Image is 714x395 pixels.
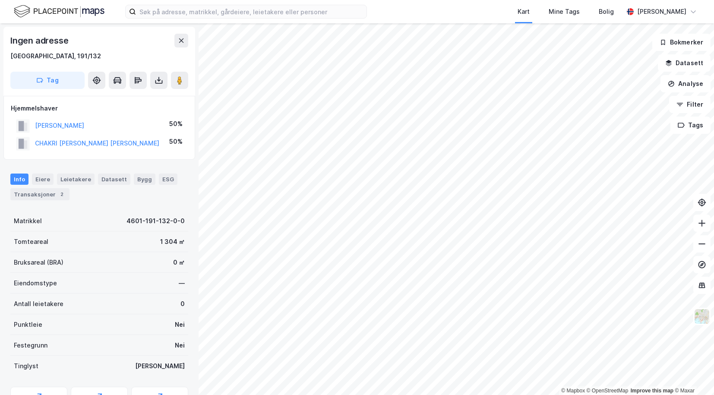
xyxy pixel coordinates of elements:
[159,174,177,185] div: ESG
[136,5,366,18] input: Søk på adresse, matrikkel, gårdeiere, leietakere eller personer
[10,72,85,89] button: Tag
[14,299,63,309] div: Antall leietakere
[694,308,710,325] img: Z
[135,361,185,371] div: [PERSON_NAME]
[14,340,47,351] div: Festegrunn
[10,174,28,185] div: Info
[11,103,188,114] div: Hjemmelshaver
[518,6,530,17] div: Kart
[549,6,580,17] div: Mine Tags
[173,257,185,268] div: 0 ㎡
[175,340,185,351] div: Nei
[14,361,38,371] div: Tinglyst
[57,174,95,185] div: Leietakere
[561,388,585,394] a: Mapbox
[10,188,70,200] div: Transaksjoner
[169,136,183,147] div: 50%
[652,34,711,51] button: Bokmerker
[587,388,629,394] a: OpenStreetMap
[14,216,42,226] div: Matrikkel
[180,299,185,309] div: 0
[134,174,155,185] div: Bygg
[660,75,711,92] button: Analyse
[169,119,183,129] div: 50%
[671,354,714,395] iframe: Chat Widget
[126,216,185,226] div: 4601-191-132-0-0
[14,257,63,268] div: Bruksareal (BRA)
[670,117,711,134] button: Tags
[160,237,185,247] div: 1 304 ㎡
[10,51,101,61] div: [GEOGRAPHIC_DATA], 191/132
[631,388,673,394] a: Improve this map
[14,319,42,330] div: Punktleie
[14,237,48,247] div: Tomteareal
[57,190,66,199] div: 2
[637,6,686,17] div: [PERSON_NAME]
[14,4,104,19] img: logo.f888ab2527a4732fd821a326f86c7f29.svg
[179,278,185,288] div: —
[658,54,711,72] button: Datasett
[98,174,130,185] div: Datasett
[14,278,57,288] div: Eiendomstype
[599,6,614,17] div: Bolig
[10,34,70,47] div: Ingen adresse
[669,96,711,113] button: Filter
[175,319,185,330] div: Nei
[32,174,54,185] div: Eiere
